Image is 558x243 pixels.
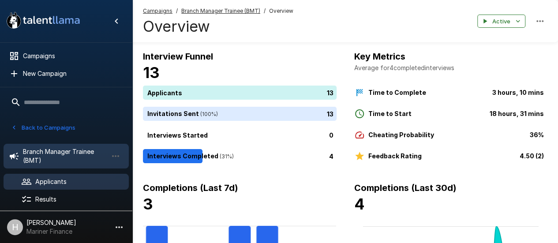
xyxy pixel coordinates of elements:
[181,7,260,14] u: Branch Manager Trainee (BMT)
[354,195,365,213] b: 4
[530,131,544,138] b: 36%
[368,110,412,117] b: Time to Start
[368,152,422,160] b: Feedback Rating
[269,7,293,15] span: Overview
[143,7,172,14] u: Campaigns
[264,7,266,15] span: /
[354,183,457,193] b: Completions (Last 30d)
[176,7,178,15] span: /
[329,130,333,139] p: 0
[327,109,333,118] p: 13
[143,183,238,193] b: Completions (Last 7d)
[490,110,544,117] b: 18 hours, 31 mins
[143,17,293,36] h4: Overview
[143,195,153,213] b: 3
[354,51,405,62] b: Key Metrics
[492,89,544,96] b: 3 hours, 10 mins
[354,64,548,72] p: Average for 4 completed interviews
[368,89,426,96] b: Time to Complete
[329,151,333,161] p: 4
[368,131,434,138] b: Cheating Probability
[143,51,213,62] b: Interview Funnel
[327,88,333,97] p: 13
[520,152,544,160] b: 4.50 (2)
[477,15,525,28] button: Active
[143,64,160,82] b: 13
